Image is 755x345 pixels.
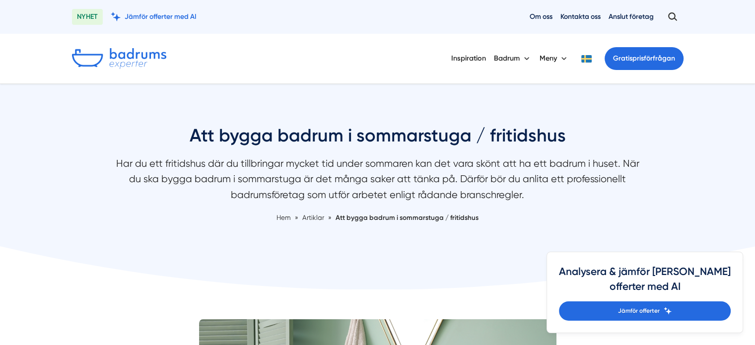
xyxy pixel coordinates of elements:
[336,213,479,221] a: Att bygga badrum i sommarstuga / fritidshus
[540,46,569,71] button: Meny
[328,212,332,223] span: »
[115,124,641,156] h1: Att bygga badrum i sommarstuga / fritidshus
[560,12,601,21] a: Kontakta oss
[302,213,324,221] span: Artiklar
[115,156,641,207] p: Har du ett fritidshus där du tillbringar mycket tid under sommaren kan det vara skönt att ha ett ...
[559,264,731,301] h4: Analysera & jämför [PERSON_NAME] offerter med AI
[451,46,486,71] a: Inspiration
[276,213,291,221] a: Hem
[125,12,197,21] span: Jämför offerter med AI
[613,54,632,63] span: Gratis
[618,306,660,316] span: Jämför offerter
[559,301,731,321] a: Jämför offerter
[72,9,103,25] span: NYHET
[115,212,641,223] nav: Breadcrumb
[605,47,684,70] a: Gratisprisförfrågan
[111,12,197,21] a: Jämför offerter med AI
[295,212,298,223] span: »
[494,46,532,71] button: Badrum
[302,213,326,221] a: Artiklar
[72,48,166,69] img: Badrumsexperter.se logotyp
[530,12,552,21] a: Om oss
[609,12,654,21] a: Anslut företag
